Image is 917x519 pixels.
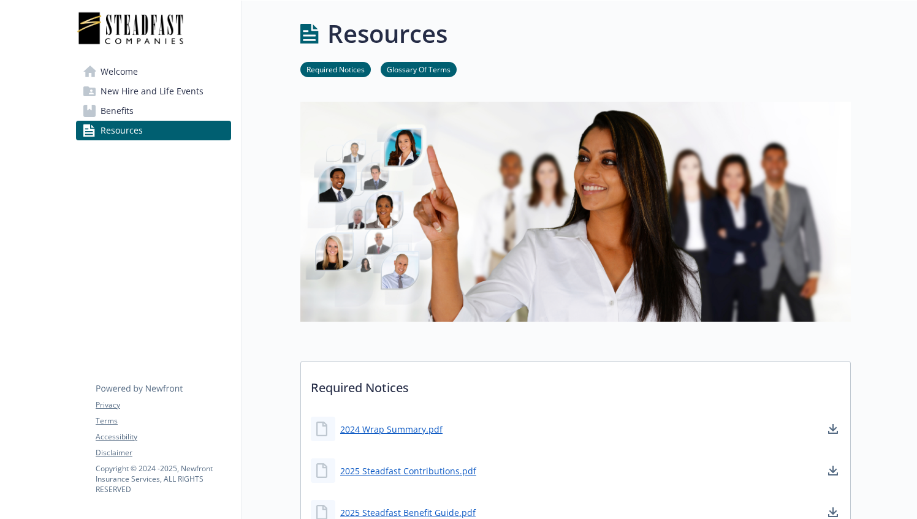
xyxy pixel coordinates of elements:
[300,63,371,75] a: Required Notices
[300,102,851,322] img: resources page banner
[76,101,231,121] a: Benefits
[340,464,476,477] a: 2025 Steadfast Contributions.pdf
[101,101,134,121] span: Benefits
[76,121,231,140] a: Resources
[381,63,457,75] a: Glossary Of Terms
[76,62,231,81] a: Welcome
[826,463,840,478] a: download document
[96,447,230,458] a: Disclaimer
[826,422,840,436] a: download document
[301,362,850,407] p: Required Notices
[101,81,204,101] span: New Hire and Life Events
[76,81,231,101] a: New Hire and Life Events
[327,15,447,52] h1: Resources
[96,415,230,426] a: Terms
[340,506,476,519] a: 2025 Steadfast Benefit Guide.pdf
[96,431,230,442] a: Accessibility
[340,423,443,436] a: 2024 Wrap Summary.pdf
[101,62,138,81] span: Welcome
[96,400,230,411] a: Privacy
[101,121,143,140] span: Resources
[96,463,230,494] p: Copyright © 2024 - 2025 , Newfront Insurance Services, ALL RIGHTS RESERVED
